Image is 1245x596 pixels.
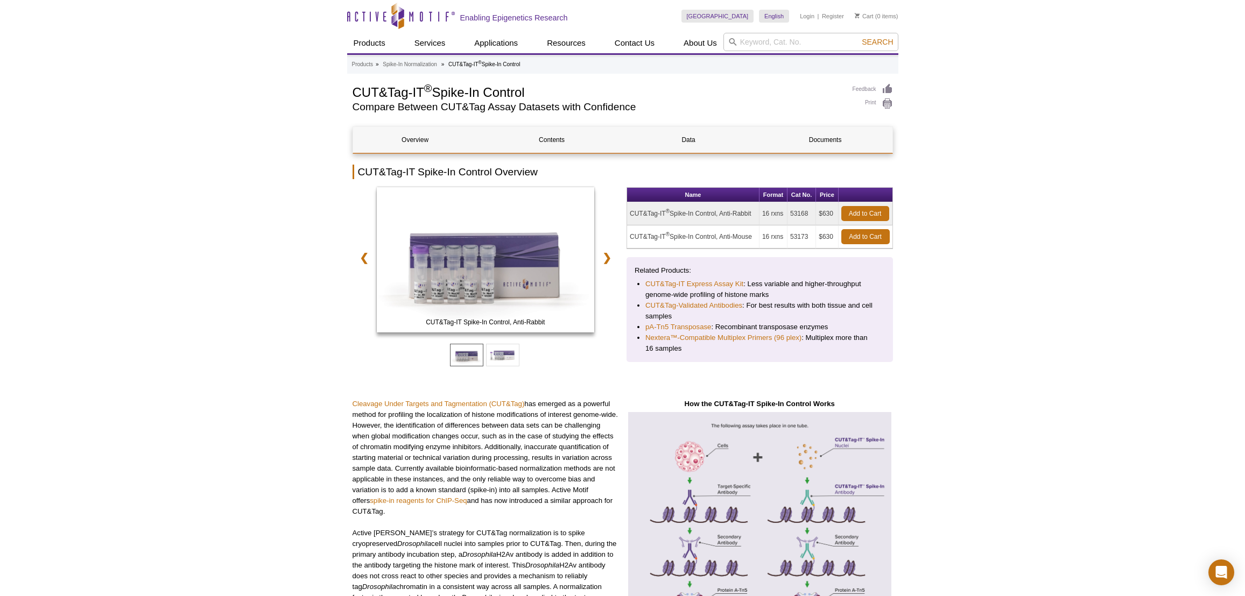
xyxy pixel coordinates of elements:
sup: ® [666,231,670,237]
a: CUT&Tag-IT Spike-In Control, Anti-Mouse [377,187,595,336]
a: English [759,10,789,23]
a: Overview [353,127,477,153]
a: Services [408,33,452,53]
a: Login [800,12,814,20]
img: CUT&Tag-IT Spike-In Control, Anti-Rabbit [377,187,595,332]
div: Open Intercom Messenger [1208,559,1234,585]
li: : Recombinant transposase enzymes [645,322,874,332]
a: About Us [677,33,723,53]
sup: ® [666,208,670,214]
a: Print [853,98,893,110]
h1: CUT&Tag-IT Spike-In Control [353,83,842,100]
a: Resources [540,33,592,53]
button: Search [859,37,896,47]
a: ❮ [353,245,376,270]
li: : Less variable and higher-throughput genome-wide profiling of histone marks [645,279,874,300]
a: Add to Cart [841,206,889,221]
a: [GEOGRAPHIC_DATA] [681,10,754,23]
em: Drosophila [462,550,496,558]
a: Contents [490,127,614,153]
td: 53168 [787,202,816,225]
a: Data [627,127,751,153]
h2: Compare Between CUT&Tag Assay Datasets with Confidence [353,102,842,112]
li: » [441,61,445,67]
p: Related Products: [635,265,885,276]
a: Feedback [853,83,893,95]
span: Search [862,38,893,46]
th: Format [759,188,787,202]
li: CUT&Tag-IT Spike-In Control [448,61,520,67]
a: CUT&Tag-Validated Antibodies [645,300,742,311]
li: » [376,61,379,67]
li: (0 items) [855,10,898,23]
a: spike-in reagents for ChIP-Seq [370,496,467,505]
li: : Multiplex more than 16 samples [645,332,874,354]
a: ❯ [595,245,618,270]
a: Cart [855,12,874,20]
a: Contact Us [608,33,661,53]
sup: ® [424,82,432,94]
em: Drosophila [362,583,396,591]
a: Cleavage Under Targets and Tagmentation (CUT&Tag) [353,400,525,408]
td: CUT&Tag-IT Spike-In Control, Anti-Rabbit [627,202,759,225]
th: Cat No. [787,188,816,202]
a: Add to Cart [841,229,890,244]
td: $630 [816,225,838,249]
img: Your Cart [855,13,860,18]
li: | [818,10,819,23]
a: pA-Tn5 Transposase [645,322,711,332]
td: CUT&Tag-IT Spike-In Control, Anti-Mouse [627,225,759,249]
a: Nextera™-Compatible Multiplex Primers (96 plex) [645,332,801,343]
h2: Enabling Epigenetics Research [460,13,568,23]
h2: CUT&Tag-IT Spike-In Control Overview [353,165,893,179]
th: Price [816,188,838,202]
strong: How the CUT&Tag-IT Spike-In Control Works [685,400,835,408]
a: Products [347,33,392,53]
td: $630 [816,202,838,225]
span: CUT&Tag-IT Spike-In Control, Anti-Rabbit [379,317,592,328]
em: Drosophila [397,540,431,548]
td: 16 rxns [759,202,787,225]
a: Register [822,12,844,20]
th: Name [627,188,759,202]
sup: ® [479,60,482,65]
li: : For best results with both tissue and cell samples [645,300,874,322]
em: Drosophila [525,561,559,569]
td: 53173 [787,225,816,249]
a: Documents [763,127,888,153]
a: Products [352,60,373,69]
a: Applications [468,33,524,53]
p: has emerged as a powerful method for profiling the localization of histone modifications of inter... [353,399,619,517]
input: Keyword, Cat. No. [723,33,898,51]
a: CUT&Tag-IT Express Assay Kit [645,279,743,289]
a: Spike-In Normalization [383,60,437,69]
td: 16 rxns [759,225,787,249]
